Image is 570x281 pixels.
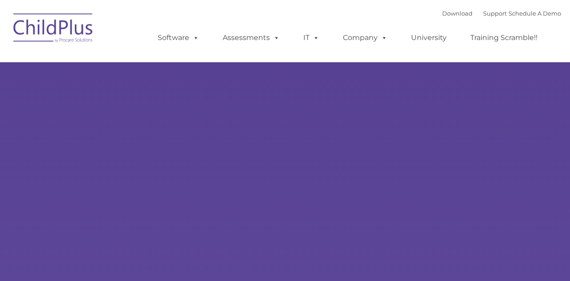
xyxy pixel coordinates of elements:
[461,29,546,47] a: Training Scramble!!
[442,10,561,17] font: |
[402,29,456,47] a: University
[294,29,328,47] a: IT
[483,10,507,17] a: Support
[334,29,396,47] a: Company
[9,7,98,52] img: ChildPlus by Procare Solutions
[214,29,289,47] a: Assessments
[149,29,208,47] a: Software
[442,10,472,17] a: Download
[509,10,561,17] a: Schedule A Demo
